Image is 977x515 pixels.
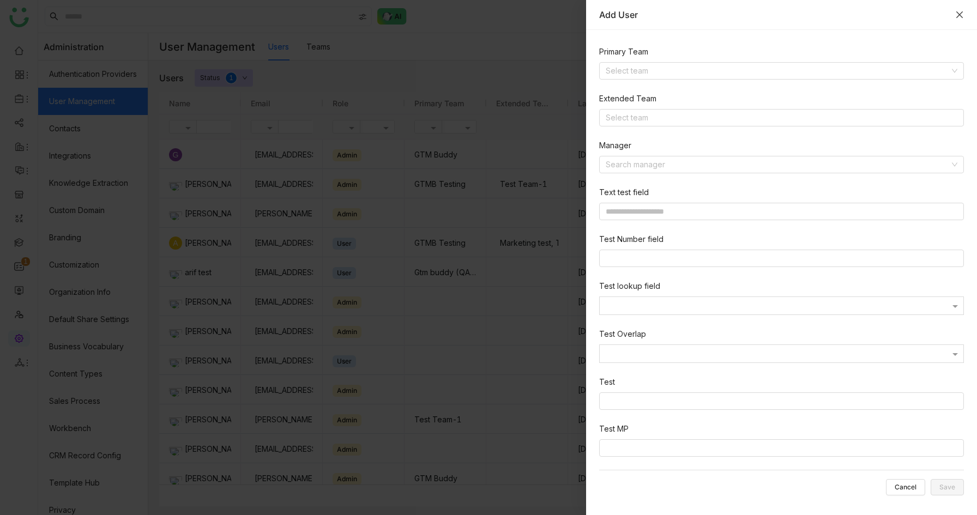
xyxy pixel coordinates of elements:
[599,233,664,245] label: Test Number field
[599,376,615,388] label: Test
[599,140,631,152] label: Manager
[599,423,629,435] label: Test MP
[599,328,646,340] label: Test Overlap
[599,280,660,292] label: Test lookup field
[599,9,950,21] div: Add User
[955,10,964,19] button: Close
[599,186,649,198] label: Text test field
[931,479,964,495] button: Save
[599,46,648,58] label: Primary Team
[886,479,925,495] button: Cancel
[599,93,656,105] label: Extended Team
